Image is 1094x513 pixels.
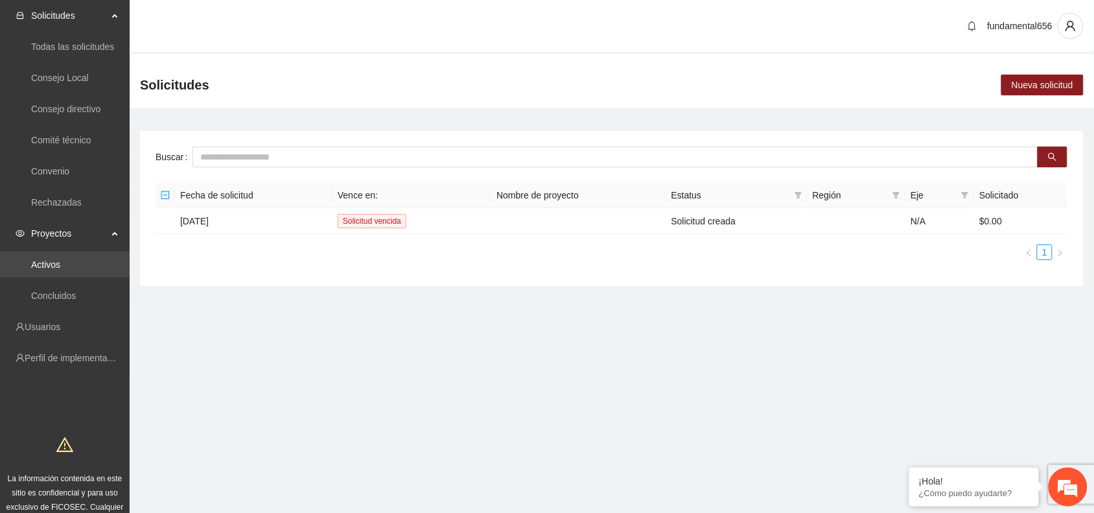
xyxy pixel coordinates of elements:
[1058,20,1083,32] span: user
[890,185,903,205] span: filter
[338,214,406,228] span: Solicitud vencida
[161,191,170,200] span: minus-square
[919,476,1029,486] div: ¡Hola!
[962,21,982,31] span: bell
[974,183,1068,208] th: Solicitado
[1021,245,1037,260] li: Previous Page
[31,221,108,246] span: Proyectos
[1038,245,1052,259] a: 1
[666,208,808,234] td: Solicitud creada
[988,21,1053,31] span: fundamental656
[31,3,108,29] span: Solicitudes
[31,259,60,270] a: Activos
[1037,245,1053,260] li: 1
[31,104,100,114] a: Consejo directivo
[31,73,89,83] a: Consejo Local
[1056,249,1064,257] span: right
[792,185,805,205] span: filter
[892,191,900,199] span: filter
[961,191,969,199] span: filter
[31,135,91,145] a: Comité técnico
[16,11,25,20] span: inbox
[175,208,332,234] td: [DATE]
[25,322,60,332] a: Usuarios
[1025,249,1033,257] span: left
[671,188,789,202] span: Estatus
[1058,13,1084,39] button: user
[1053,245,1068,260] button: right
[1053,245,1068,260] li: Next Page
[491,183,666,208] th: Nombre de proyecto
[56,436,73,453] span: warning
[813,188,888,202] span: Región
[332,183,491,208] th: Vence en:
[1038,147,1067,167] button: search
[1021,245,1037,260] button: left
[1001,75,1084,95] button: Nueva solicitud
[31,197,82,208] a: Rechazadas
[140,75,209,95] span: Solicitudes
[919,488,1029,498] p: ¿Cómo puedo ayudarte?
[25,353,126,363] a: Perfil de implementadora
[175,183,332,208] th: Fecha de solicitud
[1048,152,1057,163] span: search
[795,191,802,199] span: filter
[1012,78,1073,92] span: Nueva solicitud
[959,185,972,205] span: filter
[905,208,974,234] td: N/A
[31,42,114,52] a: Todas las solicitudes
[31,166,69,176] a: Convenio
[974,208,1068,234] td: $0.00
[31,291,76,301] a: Concluidos
[16,229,25,238] span: eye
[962,16,983,36] button: bell
[156,147,192,167] label: Buscar
[911,188,956,202] span: Eje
